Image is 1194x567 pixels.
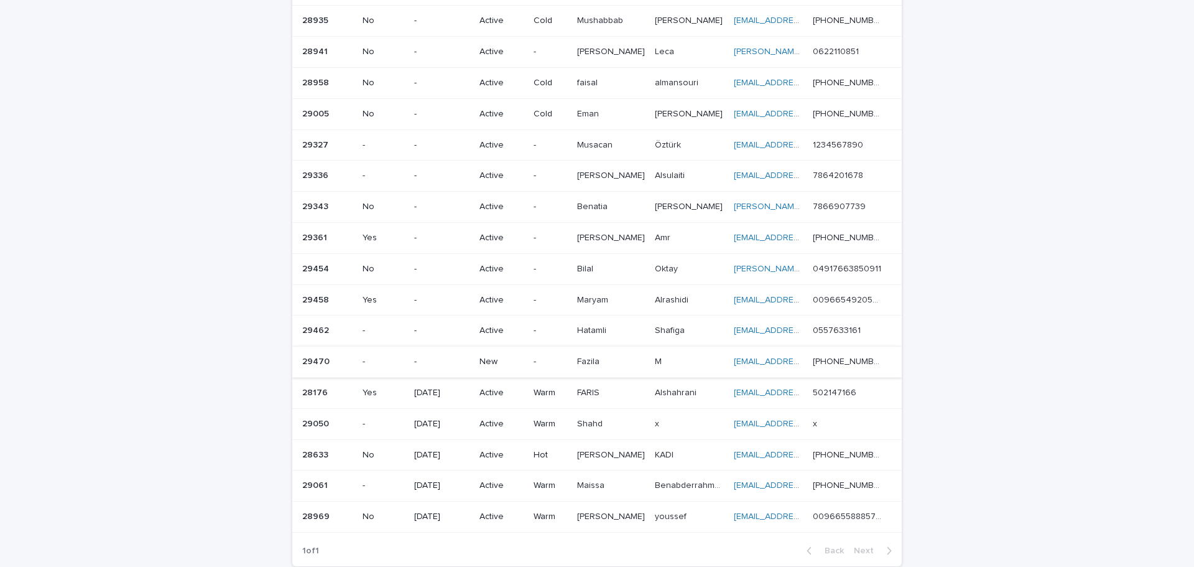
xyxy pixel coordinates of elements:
p: - [363,171,404,181]
p: 29005 [302,106,331,119]
p: - [414,16,470,26]
p: Active [479,450,524,461]
p: almansouri [655,75,701,88]
p: youssef [655,509,689,522]
p: Maryam [577,293,611,306]
p: - [534,295,567,306]
a: [EMAIL_ADDRESS][PERSON_NAME][DOMAIN_NAME] [734,110,942,118]
p: 29061 [302,478,330,491]
p: Benatia [577,199,610,212]
tr: 2933629336 --Active-[PERSON_NAME][PERSON_NAME] AlsulaitiAlsulaiti [EMAIL_ADDRESS][DOMAIN_NAME] 78... [292,161,902,192]
p: - [414,295,470,306]
tr: 2817628176 Yes[DATE]ActiveWarmFARISFARIS AlshahraniAlshahrani [EMAIL_ADDRESS][DOMAIN_NAME] 502147... [292,377,902,408]
a: [EMAIL_ADDRESS][DOMAIN_NAME] [734,296,874,304]
p: - [534,202,567,212]
p: Active [479,78,524,88]
p: - [534,171,567,181]
p: 04917663850911 [813,261,884,274]
p: Active [479,388,524,398]
p: Active [479,16,524,26]
p: - [363,480,404,491]
p: 28176 [302,385,330,398]
p: [PHONE_NUMBER] [813,75,884,88]
p: Active [479,480,524,491]
p: 29458 [302,293,331,306]
p: KADI [655,448,676,461]
p: - [414,47,470,57]
p: 29470 [302,354,332,367]
p: [DATE] [414,388,470,398]
span: Back [817,546,844,555]
p: Yes [363,388,404,398]
p: - [363,357,404,367]
p: 28941 [302,44,330,57]
p: 28633 [302,448,331,461]
a: [EMAIL_ADDRESS][DOMAIN_NAME] [734,419,874,428]
p: Active [479,326,524,336]
tr: 2945429454 No-Active-BilalBilal OktayOktay [PERSON_NAME][EMAIL_ADDRESS][DOMAIN_NAME] 049176638509... [292,253,902,284]
tr: 2863328633 No[DATE]ActiveHot[PERSON_NAME][PERSON_NAME] KADIKADI [EMAIL_ADDRESS][DOMAIN_NAME] [PHO... [292,439,902,471]
tr: 2947029470 --New-FazilaFazila MM [EMAIL_ADDRESS][DOMAIN_NAME] [PHONE_NUMBER][PHONE_NUMBER] [292,347,902,378]
p: 29050 [302,416,331,429]
p: - [534,140,567,151]
p: - [414,171,470,181]
p: - [414,233,470,243]
p: Yes [363,295,404,306]
p: - [363,140,404,151]
tr: 2906129061 -[DATE]ActiveWarmMaissaMaissa BenabderrahmaneBenabderrahmane [EMAIL_ADDRESS][DOMAIN_NA... [292,471,902,502]
p: Benabderrahmane [655,478,726,491]
button: Back [797,545,849,556]
p: faisal [577,75,600,88]
p: 1 of 1 [292,536,329,566]
a: [EMAIL_ADDRESS][DOMAIN_NAME] [734,512,874,521]
a: [EMAIL_ADDRESS][DOMAIN_NAME] [734,388,874,397]
a: [PERSON_NAME][EMAIL_ADDRESS][DOMAIN_NAME] [734,47,942,56]
a: [EMAIL_ADDRESS][DOMAIN_NAME] [734,233,874,242]
p: 00966549205849 [813,293,884,306]
p: Active [479,140,524,151]
p: Eman [577,106,601,119]
p: No [363,109,404,119]
p: 502147166 [813,385,859,398]
p: Cold [534,16,567,26]
p: Warm [534,480,567,491]
tr: 2896928969 No[DATE]ActiveWarm[PERSON_NAME][PERSON_NAME] youssefyoussef [EMAIL_ADDRESS][DOMAIN_NAM... [292,502,902,533]
p: No [363,47,404,57]
p: 28958 [302,75,331,88]
p: Warm [534,419,567,429]
p: - [414,78,470,88]
tr: 2894128941 No-Active-[PERSON_NAME][PERSON_NAME] LecaLeca [PERSON_NAME][EMAIL_ADDRESS][DOMAIN_NAME... [292,37,902,68]
p: Musacan [577,138,615,151]
p: Warm [534,512,567,522]
p: Alrashidi [655,293,691,306]
p: Hot [534,450,567,461]
p: Alshahrani [655,385,699,398]
p: [PERSON_NAME] [655,106,725,119]
p: Leca [655,44,677,57]
a: [EMAIL_ADDRESS][DOMAIN_NAME] [734,78,874,87]
p: [PERSON_NAME] [577,230,647,243]
p: - [534,357,567,367]
p: 28969 [302,509,332,522]
a: [EMAIL_ADDRESS][DOMAIN_NAME] [734,481,874,490]
p: 00966558885719 [813,509,884,522]
a: [EMAIL_ADDRESS][DOMAIN_NAME] [734,326,874,335]
p: 7866907739 [813,199,868,212]
p: Öztürk [655,138,683,151]
p: [PHONE_NUMBER] [813,230,884,243]
tr: 2895828958 No-ActiveColdfaisalfaisal almansourialmansouri [EMAIL_ADDRESS][DOMAIN_NAME] [PHONE_NUM... [292,67,902,98]
p: No [363,264,404,274]
p: 29343 [302,199,331,212]
a: [EMAIL_ADDRESS][DOMAIN_NAME] [734,16,874,25]
p: x [813,416,820,429]
a: [EMAIL_ADDRESS][DOMAIN_NAME] [734,451,874,459]
p: M [655,354,664,367]
p: No [363,202,404,212]
p: Oktay [655,261,680,274]
p: [PERSON_NAME] [655,199,725,212]
p: x [655,416,662,429]
tr: 2936129361 Yes-Active-[PERSON_NAME][PERSON_NAME] AmrAmr [EMAIL_ADDRESS][DOMAIN_NAME] [PHONE_NUMBE... [292,222,902,253]
p: 29361 [302,230,330,243]
p: - [363,326,404,336]
p: Yes [363,233,404,243]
